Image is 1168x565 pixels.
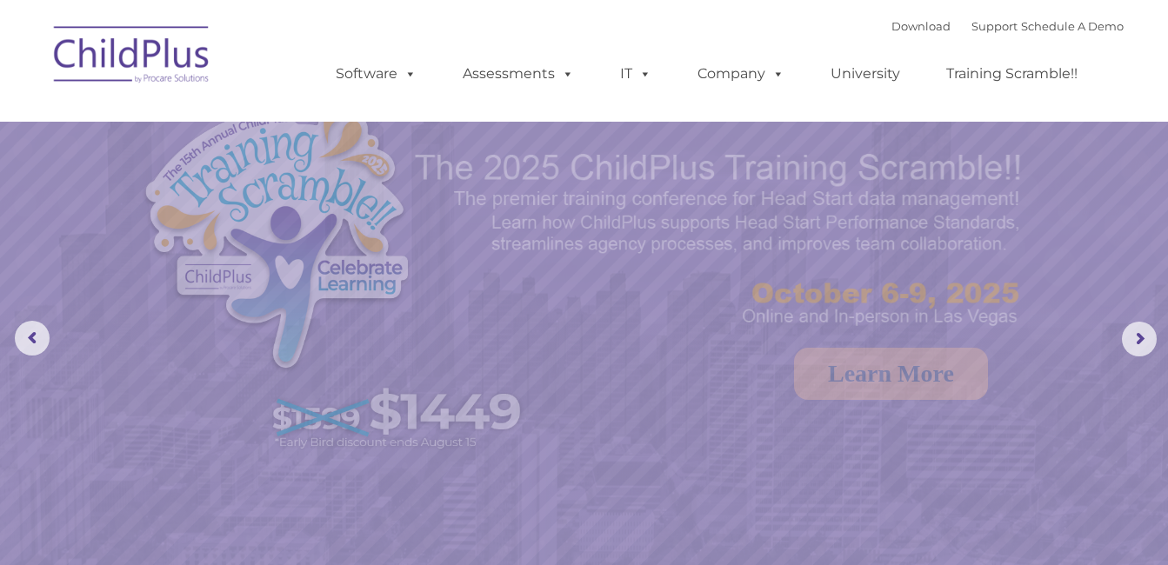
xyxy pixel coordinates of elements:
a: Download [891,19,951,33]
a: Software [318,56,434,91]
a: Training Scramble!! [929,56,1095,91]
a: Support [971,19,1018,33]
a: Schedule A Demo [1021,19,1124,33]
a: Learn More [794,348,988,400]
a: IT [603,56,669,91]
a: University [813,56,918,91]
font: | [891,19,1124,33]
a: Assessments [445,56,591,91]
a: Company [680,56,802,91]
img: ChildPlus by Procare Solutions [45,14,219,101]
